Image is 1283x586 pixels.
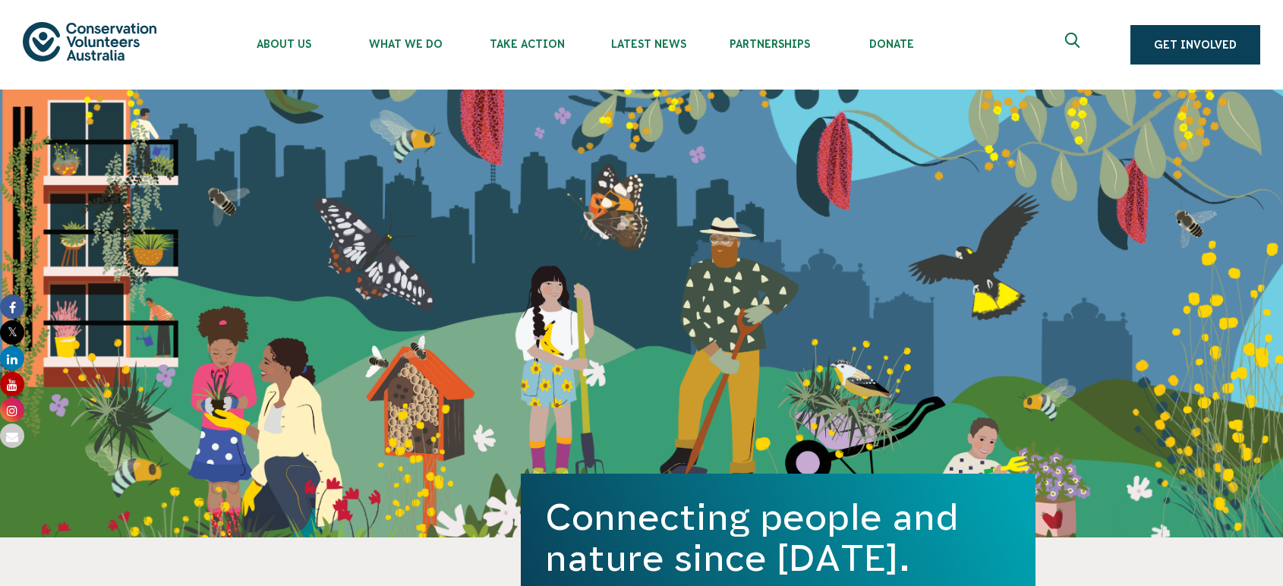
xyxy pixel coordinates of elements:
[1130,25,1260,65] a: Get Involved
[545,496,1011,578] h1: Connecting people and nature since [DATE].
[466,38,588,50] span: Take Action
[831,38,952,50] span: Donate
[709,38,831,50] span: Partnerships
[23,22,156,61] img: logo.svg
[345,38,466,50] span: What We Do
[588,38,709,50] span: Latest News
[223,38,345,50] span: About Us
[1065,33,1084,57] span: Expand search box
[1056,27,1092,63] button: Expand search box Close search box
